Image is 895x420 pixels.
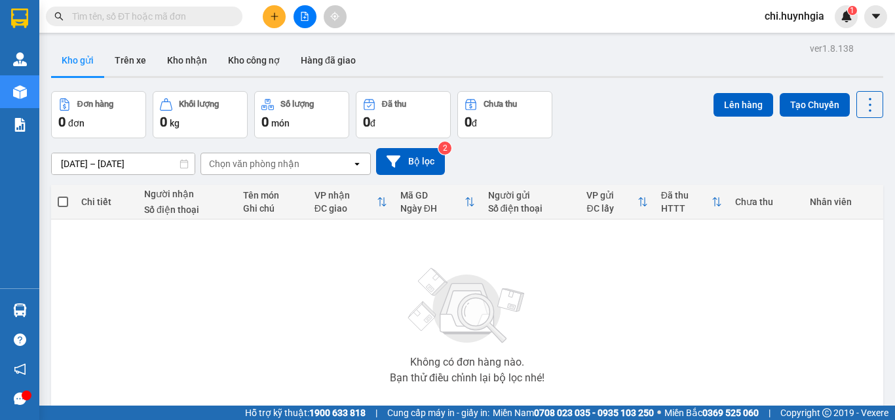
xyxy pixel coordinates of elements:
div: Số điện thoại [488,203,574,214]
button: Đã thu0đ [356,91,451,138]
th: Toggle SortBy [308,185,394,220]
div: Ghi chú [243,203,301,214]
div: Đã thu [382,100,406,109]
span: 0 [160,114,167,130]
button: Chưa thu0đ [457,91,552,138]
span: file-add [300,12,309,21]
div: Nhân viên [810,197,877,207]
span: 0 [58,114,66,130]
button: file-add [294,5,316,28]
span: đ [472,118,477,128]
button: Hàng đã giao [290,45,366,76]
img: warehouse-icon [13,52,27,66]
span: notification [14,363,26,375]
strong: 1900 633 818 [309,408,366,418]
div: Tên món [243,190,301,200]
div: Chưa thu [484,100,517,109]
button: plus [263,5,286,28]
button: Bộ lọc [376,148,445,175]
th: Toggle SortBy [394,185,482,220]
div: Chọn văn phòng nhận [209,157,299,170]
span: Cung cấp máy in - giấy in: [387,406,489,420]
div: Khối lượng [179,100,219,109]
th: Toggle SortBy [655,185,729,220]
span: plus [270,12,279,21]
img: solution-icon [13,118,27,132]
span: aim [330,12,339,21]
span: copyright [822,408,831,417]
strong: 0708 023 035 - 0935 103 250 [534,408,654,418]
span: 1 [850,6,854,15]
button: Số lượng0món [254,91,349,138]
div: Đơn hàng [77,100,113,109]
span: message [14,392,26,405]
div: ĐC lấy [586,203,637,214]
div: Chưa thu [735,197,796,207]
button: Đơn hàng0đơn [51,91,146,138]
span: | [375,406,377,420]
strong: 0369 525 060 [702,408,759,418]
div: Ngày ĐH [400,203,465,214]
span: ⚪️ [657,410,661,415]
sup: 2 [438,142,451,155]
span: 0 [363,114,370,130]
span: kg [170,118,180,128]
div: VP gửi [586,190,637,200]
div: Số lượng [280,100,314,109]
div: Người nhận [144,189,230,199]
button: Trên xe [104,45,157,76]
span: 0 [261,114,269,130]
span: search [54,12,64,21]
div: Bạn thử điều chỉnh lại bộ lọc nhé! [390,373,544,383]
div: Số điện thoại [144,204,230,215]
span: đ [370,118,375,128]
span: Hỗ trợ kỹ thuật: [245,406,366,420]
span: caret-down [870,10,882,22]
input: Tìm tên, số ĐT hoặc mã đơn [72,9,227,24]
input: Select a date range. [52,153,195,174]
img: warehouse-icon [13,85,27,99]
button: Kho nhận [157,45,218,76]
img: svg+xml;base64,PHN2ZyBjbGFzcz0ibGlzdC1wbHVnX19zdmciIHhtbG5zPSJodHRwOi8vd3d3LnczLm9yZy8yMDAwL3N2Zy... [402,260,533,352]
span: Miền Bắc [664,406,759,420]
span: | [769,406,771,420]
span: chi.huynhgia [754,8,835,24]
div: Đã thu [661,190,712,200]
span: Miền Nam [493,406,654,420]
button: Kho gửi [51,45,104,76]
span: 0 [465,114,472,130]
div: Chi tiết [81,197,131,207]
th: Toggle SortBy [580,185,654,220]
img: warehouse-icon [13,303,27,317]
img: logo-vxr [11,9,28,28]
svg: open [352,159,362,169]
div: VP nhận [314,190,377,200]
button: Kho công nợ [218,45,290,76]
div: Người gửi [488,190,574,200]
sup: 1 [848,6,857,15]
button: caret-down [864,5,887,28]
div: ver 1.8.138 [810,41,854,56]
button: Lên hàng [714,93,773,117]
div: Mã GD [400,190,465,200]
button: Tạo Chuyến [780,93,850,117]
div: ĐC giao [314,203,377,214]
div: HTTT [661,203,712,214]
span: question-circle [14,334,26,346]
div: Không có đơn hàng nào. [410,357,524,368]
img: icon-new-feature [841,10,852,22]
span: đơn [68,118,85,128]
span: món [271,118,290,128]
button: aim [324,5,347,28]
button: Khối lượng0kg [153,91,248,138]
